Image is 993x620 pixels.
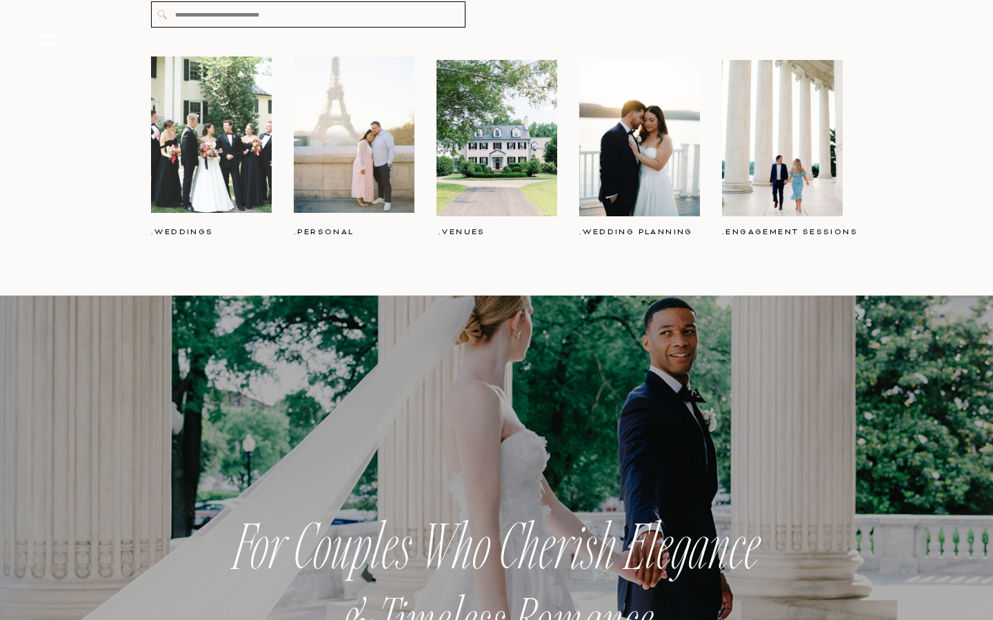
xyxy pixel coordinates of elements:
[151,227,217,242] a: .weddings
[439,227,492,242] a: .venues
[579,227,693,242] a: .wedding planning
[722,227,861,242] a: .engagement sessions
[294,227,357,242] a: .personal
